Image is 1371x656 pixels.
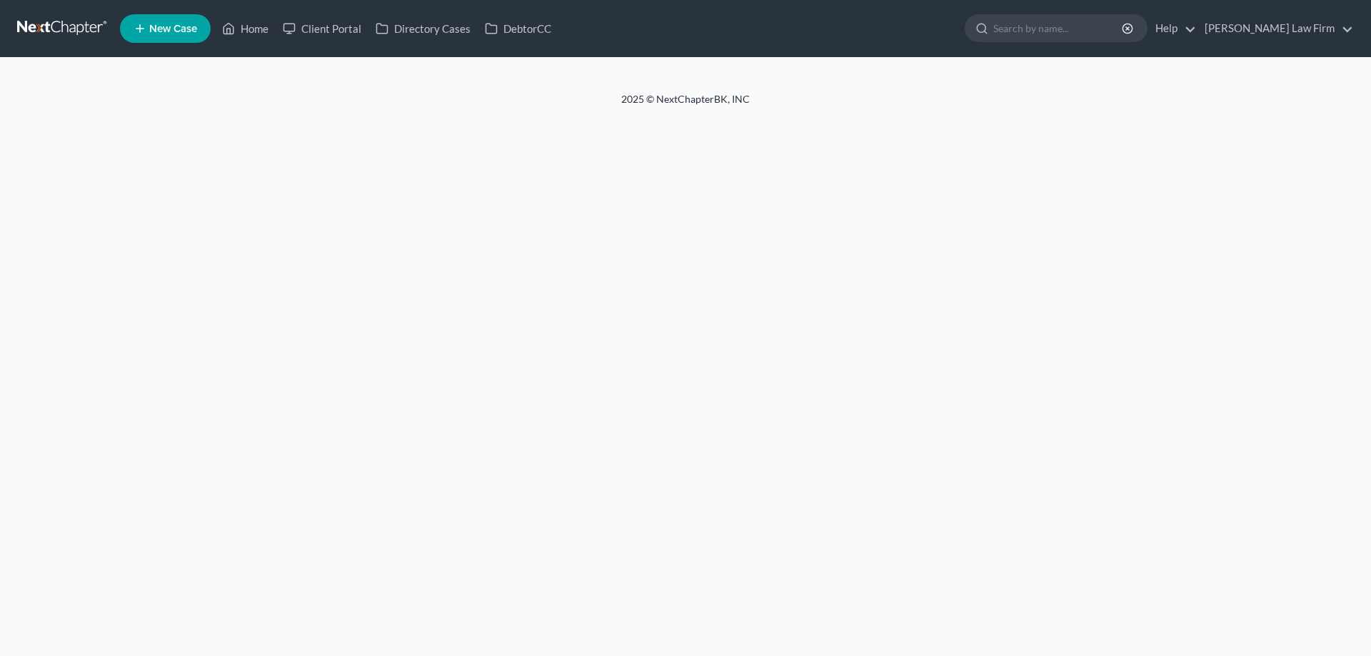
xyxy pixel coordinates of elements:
a: Help [1148,16,1196,41]
input: Search by name... [993,15,1124,41]
a: [PERSON_NAME] Law Firm [1197,16,1353,41]
span: New Case [149,24,197,34]
a: Directory Cases [368,16,478,41]
div: 2025 © NextChapterBK, INC [278,92,1093,118]
a: Home [215,16,276,41]
a: DebtorCC [478,16,558,41]
a: Client Portal [276,16,368,41]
